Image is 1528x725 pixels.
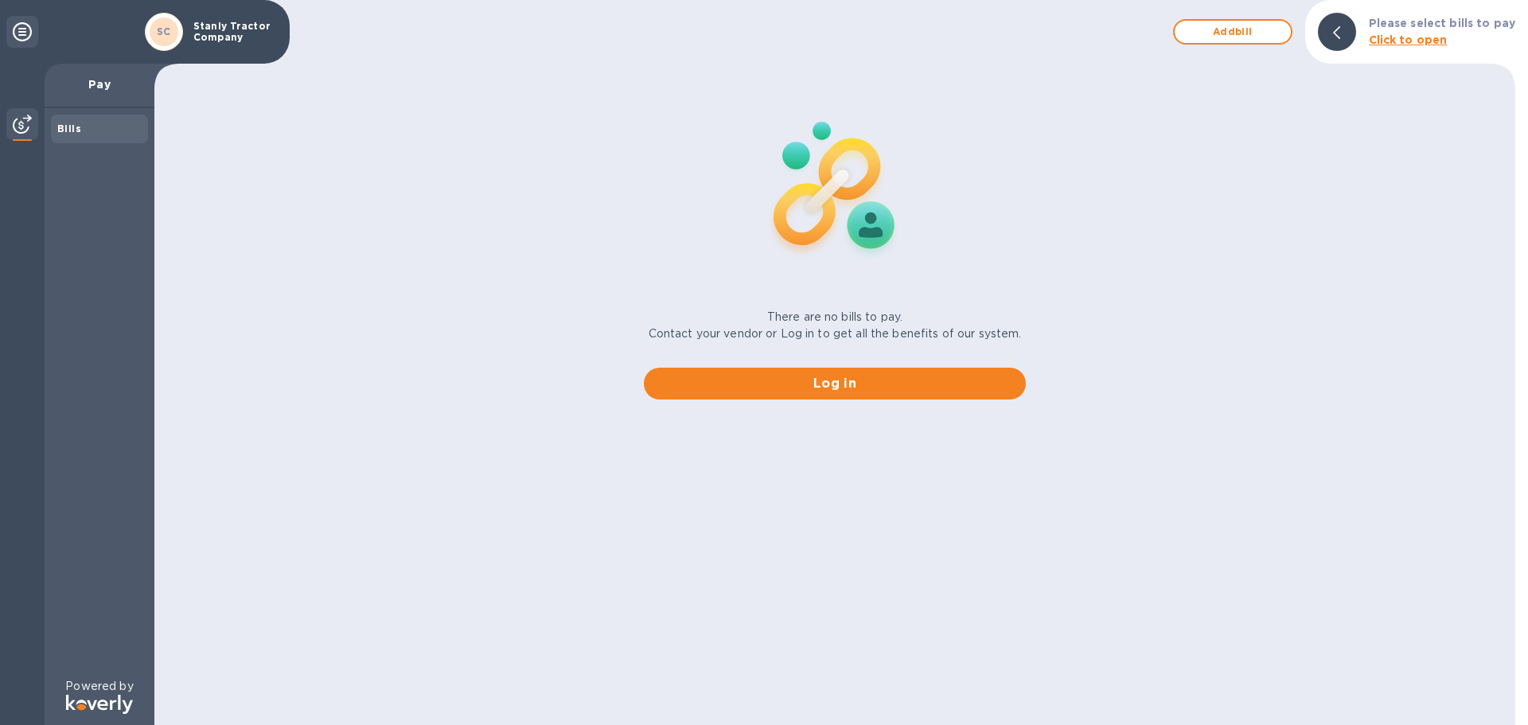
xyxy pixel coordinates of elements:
[57,123,81,134] b: Bills
[157,25,171,37] b: SC
[57,76,142,92] p: Pay
[66,695,133,714] img: Logo
[649,309,1022,342] p: There are no bills to pay. Contact your vendor or Log in to get all the benefits of our system.
[1369,17,1515,29] b: Please select bills to pay
[65,678,133,695] p: Powered by
[644,368,1026,400] button: Log in
[657,374,1013,393] span: Log in
[1187,22,1278,41] span: Add bill
[1369,33,1448,46] b: Click to open
[193,21,273,43] p: Stanly Tractor Company
[1173,19,1292,45] button: Addbill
